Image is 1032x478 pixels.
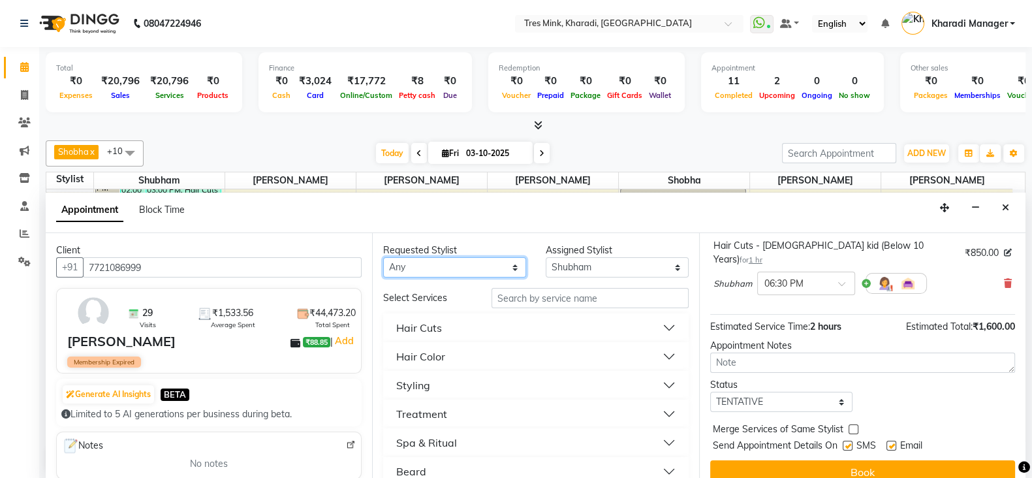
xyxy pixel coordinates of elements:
span: Membership Expired [67,357,141,368]
div: Hair Cuts - [DEMOGRAPHIC_DATA] kid (Below 10 Years) [713,239,960,266]
button: Hair Color [388,345,683,368]
div: ₹3,024 [294,74,337,89]
span: Total Spent [315,320,350,330]
div: ₹0 [439,74,461,89]
button: Close [996,198,1015,218]
div: 0 [798,74,836,89]
b: 08047224946 [144,5,201,42]
div: ₹0 [499,74,534,89]
span: [PERSON_NAME] [750,172,881,189]
span: Upcoming [756,91,798,100]
img: logo [33,5,123,42]
span: 1 hr [749,255,762,264]
span: Today [376,143,409,163]
div: Requested Stylist [383,244,526,257]
div: ₹17,772 [337,74,396,89]
div: 2 [756,74,798,89]
div: Spa & Ritual [396,435,457,451]
span: [PERSON_NAME] [356,172,487,189]
div: ₹0 [951,74,1004,89]
span: Appointment [56,199,123,222]
div: ₹0 [194,74,232,89]
input: Search Appointment [782,143,896,163]
div: ₹0 [567,74,604,89]
span: Send Appointment Details On [713,439,837,455]
span: Expenses [56,91,96,100]
img: Interior.png [900,276,916,291]
span: Average Spent [211,320,255,330]
span: Shobha [58,146,89,157]
div: Appointment [711,63,873,74]
button: Treatment [388,402,683,426]
button: Styling [388,374,683,397]
div: 0 [836,74,873,89]
span: Fri [439,148,462,158]
div: Hair Color [396,349,445,364]
div: Status [710,378,853,392]
span: ₹88.85 [303,337,330,347]
button: ADD NEW [904,144,949,163]
span: No notes [190,457,228,471]
span: Prepaid [534,91,567,100]
span: ₹1,600.00 [973,321,1015,332]
span: Block Time [139,204,185,215]
span: Merge Services of Same Stylist [713,422,843,439]
span: Shubham [94,172,225,189]
span: Estimated Service Time: [710,321,810,332]
div: Limited to 5 AI generations per business during beta. [61,407,356,421]
span: Ongoing [798,91,836,100]
span: Shobha [619,172,749,189]
span: Card [304,91,327,100]
div: Select Services [373,291,482,305]
span: 2 hours [810,321,841,332]
span: Memberships [951,91,1004,100]
input: Search by service name [492,288,689,308]
div: ₹0 [56,74,96,89]
a: Add [333,333,356,349]
span: [PERSON_NAME] [225,172,356,189]
span: 29 [142,306,153,320]
span: Voucher [499,91,534,100]
div: [PERSON_NAME] [67,332,176,351]
span: Email [900,439,922,455]
span: ADD NEW [907,148,946,158]
div: Hair Cuts [396,320,442,336]
span: Cash [269,91,294,100]
div: 11 [711,74,756,89]
i: Edit price [1004,249,1012,257]
div: Assigned Stylist [546,244,689,257]
img: avatar [74,294,112,332]
span: SMS [856,439,876,455]
span: BETA [161,389,189,401]
span: Visits [140,320,156,330]
div: ₹0 [534,74,567,89]
span: Estimated Total: [906,321,973,332]
div: ₹0 [646,74,674,89]
span: +10 [107,146,133,156]
a: x [89,146,95,157]
span: Wallet [646,91,674,100]
div: Treatment [396,406,447,422]
span: Online/Custom [337,91,396,100]
div: Redemption [499,63,674,74]
button: Hair Cuts [388,316,683,340]
div: ₹0 [604,74,646,89]
span: [PERSON_NAME] [881,172,1012,189]
span: Services [152,91,187,100]
span: Shubham [713,278,752,291]
span: | [330,333,356,349]
span: Products [194,91,232,100]
input: Search by Name/Mobile/Email/Code [83,257,362,278]
div: ₹8 [396,74,439,89]
div: ₹0 [269,74,294,89]
span: Gift Cards [604,91,646,100]
input: 2025-10-03 [462,144,527,163]
span: Notes [62,438,103,454]
button: Spa & Ritual [388,431,683,454]
span: Due [440,91,460,100]
span: Package [567,91,604,100]
small: for [740,255,762,264]
span: No show [836,91,873,100]
div: ₹20,796 [145,74,194,89]
div: ₹0 [911,74,951,89]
